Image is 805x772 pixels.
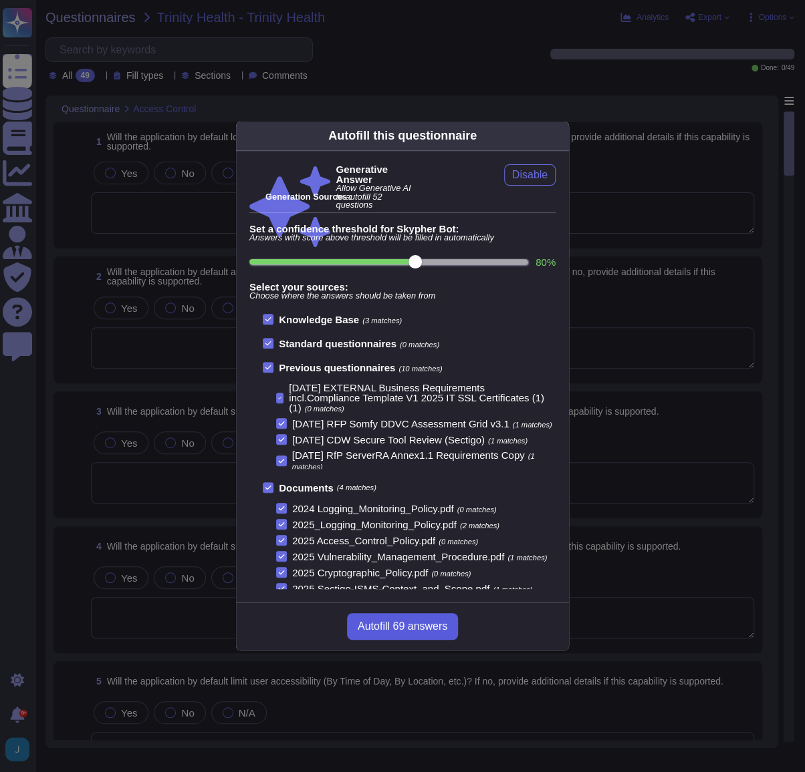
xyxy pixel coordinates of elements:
[336,184,417,210] span: Allow Generative AI to autofill 52 questions
[292,551,504,562] span: 2025 Vulnerability_Management_Procedure.pdf
[265,192,352,202] b: Generation Sources :
[292,519,457,530] span: 2025_Logging_Monitoring_Policy.pdf
[504,164,556,186] button: Disable
[398,365,442,373] span: (10 matches)
[328,127,477,145] div: Autofill this questionnaire
[249,282,556,292] b: Select your sources:
[279,338,396,349] b: Standard questionnaires
[362,317,402,325] span: (3 matches)
[292,503,454,514] span: 2024 Logging_Monitoring_Policy.pdf
[292,583,489,594] span: 2025 Sectigo-ISMS-Context_and_Scope.pdf
[279,314,359,325] b: Knowledge Base
[488,437,528,445] span: (1 matches)
[292,418,509,429] span: [DATE] RFP Somfy DDVC Assessment Grid v3.1
[289,382,544,413] span: [DATE] EXTERNAL Business Requirements incl.Compliance Template V1 2025 IT SSL Certificates (1) (1)
[305,405,344,413] span: (0 matches)
[460,522,499,530] span: (2 matches)
[292,434,485,445] span: [DATE] CDW Secure Tool Review (Sectigo)
[279,362,395,373] b: Previous questionnaires
[400,341,439,349] span: (0 matches)
[512,170,548,180] span: Disable
[347,613,458,640] button: Autofill 69 answers
[336,164,417,184] b: Generative Answer
[493,586,532,594] span: (1 matches)
[249,234,556,242] span: Answers with score above threshold will be filled in automatically
[337,484,376,492] span: (4 matches)
[431,570,471,578] span: (0 matches)
[536,257,556,267] label: 80 %
[439,538,478,546] span: (0 matches)
[249,292,556,301] span: Choose where the answers should be taken from
[292,567,428,578] span: 2025 Cryptographic_Policy.pdf
[457,506,497,514] span: (0 matches)
[292,449,525,461] span: [DATE] RfP ServerRA Annex1.1 Requirements Copy
[279,483,334,493] b: Documents
[358,621,447,632] span: Autofill 69 answers
[507,554,547,562] span: (1 matches)
[249,224,556,234] b: Set a confidence threshold for Skypher Bot:
[513,421,552,429] span: (1 matches)
[292,535,435,546] span: 2025 Access_Control_Policy.pdf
